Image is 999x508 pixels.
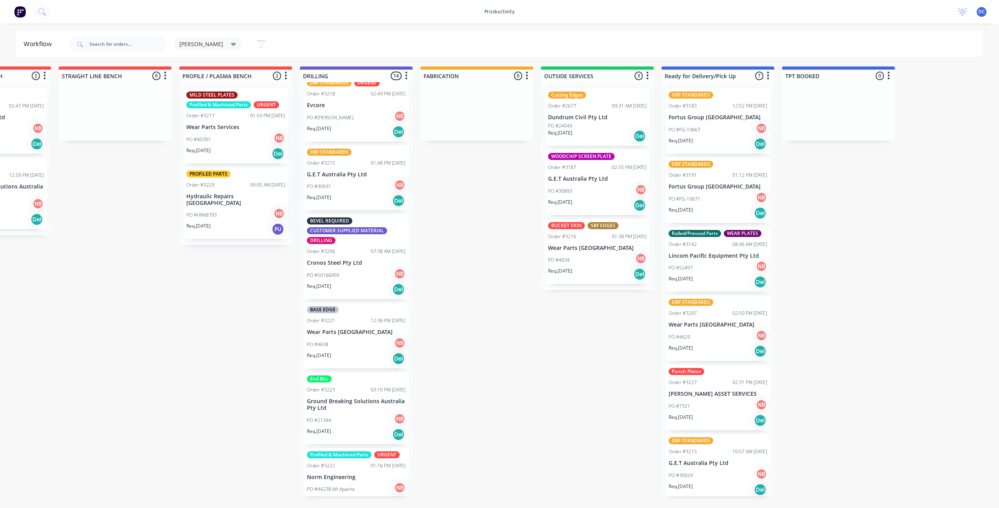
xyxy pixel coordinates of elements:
[307,248,335,255] div: Order #3206
[186,147,211,154] p: Req. [DATE]
[669,161,713,168] div: DBF STANDARDS
[307,486,355,493] p: PO #44238 6ft Apache
[548,199,572,206] p: Req. [DATE]
[307,329,406,336] p: Wear Parts [GEOGRAPHIC_DATA]
[307,171,406,178] p: G.E.T Australia Pty Ltd
[304,145,409,211] div: DBF STANDARDSOrder #321501:48 PM [DATE]G.E.T Australia Pty LtdPO #30931NBReq.[DATE]Del
[186,223,211,230] p: Req. [DATE]
[392,428,405,441] div: Del
[371,386,406,393] div: 03:10 PM [DATE]
[186,124,285,131] p: Wear Parts Services
[307,160,335,167] div: Order #3215
[186,171,231,178] div: PROFILED PARTS
[394,482,406,494] div: NB
[756,330,767,341] div: NB
[273,208,285,219] div: NB
[481,6,519,18] div: productivity
[669,183,767,190] p: Fortus Group [GEOGRAPHIC_DATA]
[756,468,767,480] div: NB
[307,417,331,424] p: PO #21344
[394,110,406,122] div: NB
[669,437,713,444] div: DBF STANDARDS
[669,196,700,203] p: PO #FG-10671
[732,241,767,248] div: 08:46 AM [DATE]
[186,101,251,108] div: Profiled & Machined Parts
[354,79,380,86] div: URGENT
[665,158,770,223] div: DBF STANDARDSOrder #319101:12 PM [DATE]Fortus Group [GEOGRAPHIC_DATA]PO #FG-10671NBReq.[DATE]Del
[669,114,767,121] p: Fortus Group [GEOGRAPHIC_DATA]
[732,310,767,317] div: 02:50 PM [DATE]
[756,260,767,272] div: NB
[548,188,572,195] p: PO #30893
[548,114,647,121] p: Dundrum Civil Pty Ltd
[754,483,766,496] div: Del
[669,206,693,214] p: Req. [DATE]
[394,179,406,191] div: NB
[669,241,697,248] div: Order #3142
[669,460,767,467] p: G.E.T Australia Pty Ltd
[545,150,650,215] div: WOODCHIP SCREEN PLATEOrder #318702:55 PM [DATE]G.E.T Australia Pty LtdPO #30893NBReq.[DATE]Del
[9,102,44,109] div: 02:47 PM [DATE]
[633,199,646,212] div: Del
[669,126,700,133] p: PO #FG-10667
[548,102,576,109] div: Order #2677
[307,317,335,324] div: Order #3221
[635,253,647,264] div: NB
[669,334,690,341] p: PO #4629
[374,451,400,458] div: URGENT
[665,88,770,154] div: DBF STANDARDSOrder #318312:52 PM [DATE]Fortus Group [GEOGRAPHIC_DATA]PO #FG-10667NBReq.[DATE]Del
[32,122,44,134] div: NB
[754,138,766,150] div: Del
[754,276,766,288] div: Del
[304,76,409,142] div: DBF STANDARDSURGENTOrder #321802:49 PM [DATE]EvcorePO #[PERSON_NAME]NBReq.[DATE]Del
[665,296,770,361] div: DBF STANDARDSOrder #320702:50 PM [DATE]Wear Parts [GEOGRAPHIC_DATA]PO #4629NBReq.[DATE]Del
[548,122,572,129] p: PO #24040
[307,194,331,201] p: Req. [DATE]
[669,403,690,410] p: PO #7321
[371,248,406,255] div: 07:38 AM [DATE]
[633,130,646,142] div: Del
[669,310,697,317] div: Order #3207
[548,257,570,264] p: PO #4634
[250,181,285,188] div: 09:05 AM [DATE]
[304,372,409,444] div: End BitsOrder #322303:10 PM [DATE]Ground Breaking Solutions Australia Pty LtdPO #21344NBReq.[DATE...
[273,132,285,144] div: NB
[31,213,43,226] div: Del
[307,272,339,279] p: PO #50166909
[669,345,693,352] p: Req. [DATE]
[186,136,211,143] p: PO #40787
[669,368,704,375] div: Punch Plates
[392,352,405,365] div: Del
[307,474,406,481] p: Norm Engineering
[392,126,405,138] div: Del
[183,88,288,163] div: MILD STEEL PLATESProfiled & Machined PartsURGENTOrder #321701:59 PM [DATE]Wear Parts ServicesPO #...
[304,214,409,299] div: BEVEL REQUIREDCUSTOMER SUPPLIED MATERIALDRILLINGOrder #320607:38 AM [DATE]Cronos Steel Pty LtdPO ...
[307,451,371,458] div: Profiled & Machined Parts
[307,283,331,290] p: Req. [DATE]
[548,176,647,182] p: G.E.T Australia Pty Ltd
[756,399,767,411] div: NB
[307,341,328,348] p: PO #4638
[669,414,693,421] p: Req. [DATE]
[186,92,238,99] div: MILD STEEL PLATES
[756,192,767,203] div: NB
[665,365,770,430] div: Punch PlatesOrder #322702:31 PM [DATE][PERSON_NAME] ASSET SERVICESPO #7321NBReq.[DATE]Del
[669,172,697,179] div: Order #3191
[669,483,693,490] p: Req. [DATE]
[392,283,405,296] div: Del
[978,8,985,15] span: DC
[545,88,650,146] div: Cutting EdgesOrder #267709:31 AM [DATE]Dundrum Civil Pty LtdPO #24040Req.[DATE]Del
[669,448,697,455] div: Order #3213
[394,268,406,280] div: NB
[304,303,409,368] div: BASE EDGEOrder #322112:38 PM [DATE]Wear Parts [GEOGRAPHIC_DATA]PO #4638NBReq.[DATE]Del
[250,112,285,119] div: 01:59 PM [DATE]
[669,472,693,479] p: PO #30929
[371,317,406,324] div: 12:38 PM [DATE]
[186,193,285,206] p: Hydraulic Repairs [GEOGRAPHIC_DATA]
[307,386,335,393] div: Order #3223
[272,223,284,235] div: PU
[633,268,646,280] div: Del
[635,184,647,196] div: NB
[548,164,576,171] div: Order #3187
[754,207,766,219] div: Del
